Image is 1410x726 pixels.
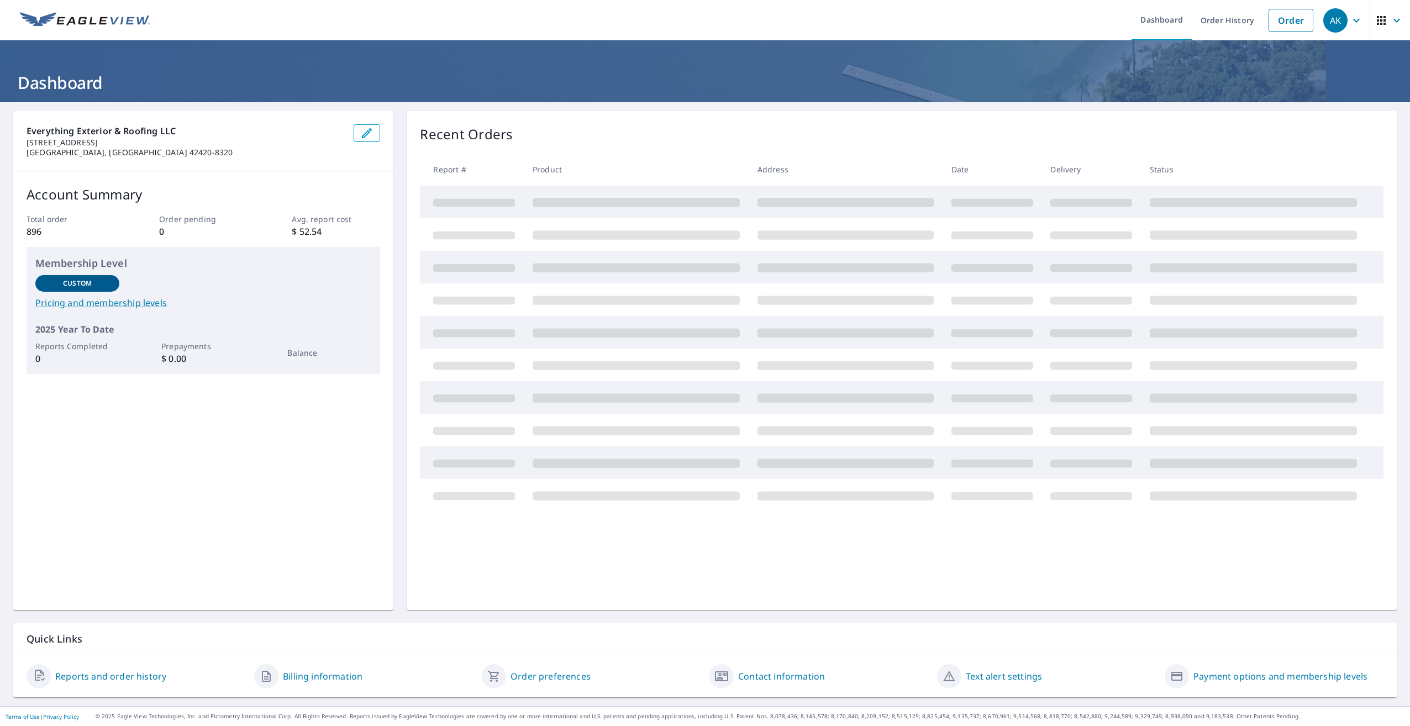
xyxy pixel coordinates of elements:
[96,712,1404,720] p: © 2025 Eagle View Technologies, Inc. and Pictometry International Corp. All Rights Reserved. Repo...
[524,153,749,186] th: Product
[27,124,345,138] p: Everything Exterior & Roofing LLC
[27,185,380,204] p: Account Summary
[20,12,150,29] img: EV Logo
[287,347,371,359] p: Balance
[1193,670,1367,683] a: Payment options and membership levels
[159,225,248,238] p: 0
[283,670,362,683] a: Billing information
[292,213,380,225] p: Avg. report cost
[27,213,115,225] p: Total order
[161,340,245,352] p: Prepayments
[420,124,513,144] p: Recent Orders
[27,632,1383,646] p: Quick Links
[1323,8,1348,33] div: AK
[13,71,1397,94] h1: Dashboard
[161,352,245,365] p: $ 0.00
[1269,9,1313,32] a: Order
[35,340,119,352] p: Reports Completed
[1141,153,1366,186] th: Status
[43,713,79,720] a: Privacy Policy
[6,713,40,720] a: Terms of Use
[511,670,591,683] a: Order preferences
[943,153,1042,186] th: Date
[27,138,345,148] p: [STREET_ADDRESS]
[6,713,79,720] p: |
[420,153,524,186] th: Report #
[966,670,1042,683] a: Text alert settings
[749,153,943,186] th: Address
[1041,153,1141,186] th: Delivery
[27,225,115,238] p: 896
[63,278,92,288] p: Custom
[27,148,345,157] p: [GEOGRAPHIC_DATA], [GEOGRAPHIC_DATA] 42420-8320
[35,256,371,271] p: Membership Level
[55,670,166,683] a: Reports and order history
[292,225,380,238] p: $ 52.54
[35,352,119,365] p: 0
[35,296,371,309] a: Pricing and membership levels
[159,213,248,225] p: Order pending
[738,670,825,683] a: Contact information
[35,323,371,336] p: 2025 Year To Date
